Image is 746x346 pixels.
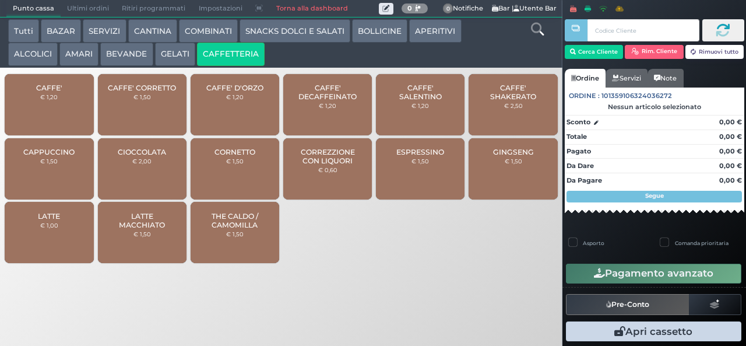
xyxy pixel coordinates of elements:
small: € 0,60 [318,166,337,173]
button: ALCOLICI [8,43,58,66]
span: CORNETTO [214,148,255,156]
a: Servizi [606,69,648,88]
small: € 1,50 [411,158,429,165]
button: Cerca Cliente [565,45,624,59]
button: BAZAR [41,19,81,43]
span: LATTE [38,212,60,221]
button: AMARI [59,43,98,66]
small: € 1,50 [133,93,151,100]
span: Ritiri programmati [115,1,192,17]
span: GINGSENG [493,148,534,156]
span: CAPPUCCINO [23,148,75,156]
button: APERITIVI [409,19,461,43]
strong: Sconto [566,117,590,127]
button: BEVANDE [100,43,153,66]
span: CAFFE' [36,83,62,92]
small: € 1,50 [226,158,244,165]
span: CAFFE' D'ORZO [206,83,263,92]
a: Note [648,69,683,88]
span: CAFFE' DECAFFEINATO [293,83,363,101]
button: Apri cassetto [566,321,741,341]
span: 101359106324036272 [601,91,672,101]
span: CAFFE' CORRETTO [108,83,176,92]
span: CORREZZIONE CON LIQUORI [293,148,363,165]
span: ESPRESSINO [396,148,444,156]
strong: 0,00 € [719,176,742,184]
span: Ordine : [569,91,600,101]
button: SERVIZI [83,19,126,43]
span: THE CALDO / CAMOMILLA [200,212,270,229]
small: € 1,00 [40,222,58,229]
button: Pre-Conto [566,294,689,315]
button: Pagamento avanzato [566,264,741,284]
strong: 0,00 € [719,132,742,141]
button: BOLLICINE [352,19,407,43]
small: € 1,50 [40,158,58,165]
button: CANTINA [128,19,177,43]
strong: Pagato [566,147,591,155]
label: Asporto [583,239,604,247]
strong: 0,00 € [719,118,742,126]
small: € 2,00 [132,158,152,165]
small: € 1,50 [133,230,151,237]
small: € 1,20 [226,93,244,100]
a: Torna alla dashboard [269,1,354,17]
div: Nessun articolo selezionato [565,103,744,111]
button: SNACKS DOLCI E SALATI [240,19,350,43]
button: Tutti [8,19,39,43]
strong: 0,00 € [719,147,742,155]
strong: Da Dare [566,162,594,170]
small: € 1,20 [40,93,58,100]
label: Comanda prioritaria [675,239,729,247]
strong: 0,00 € [719,162,742,170]
span: Ultimi ordini [61,1,115,17]
small: € 1,20 [319,102,336,109]
input: Codice Cliente [587,19,699,41]
span: Impostazioni [192,1,249,17]
strong: Da Pagare [566,176,602,184]
span: Punto cassa [6,1,61,17]
button: Rim. Cliente [625,45,684,59]
button: COMBINATI [179,19,238,43]
a: Ordine [565,69,606,88]
small: € 2,50 [504,102,523,109]
small: € 1,50 [505,158,522,165]
span: 0 [443,4,453,14]
b: 0 [407,4,412,12]
button: Rimuovi tutto [685,45,744,59]
span: CIOCCOLATA [118,148,166,156]
span: CAFFE' SHAKERATO [478,83,548,101]
button: CAFFETTERIA [197,43,265,66]
span: LATTE MACCHIATO [107,212,177,229]
small: € 1,20 [411,102,429,109]
small: € 1,50 [226,230,244,237]
span: CAFFE' SALENTINO [386,83,455,101]
strong: Totale [566,132,587,141]
button: GELATI [155,43,195,66]
strong: Segue [645,192,664,200]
